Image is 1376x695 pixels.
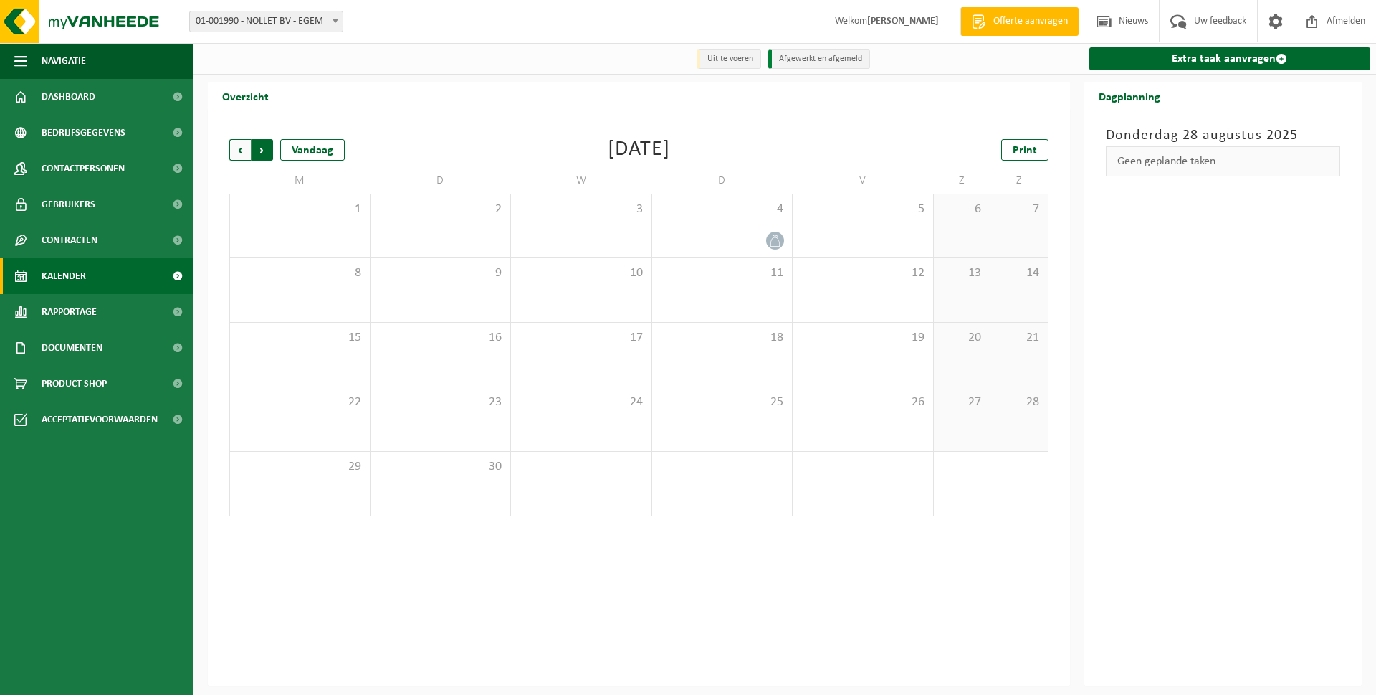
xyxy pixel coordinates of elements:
[237,330,363,346] span: 15
[998,202,1040,217] span: 7
[42,186,95,222] span: Gebruikers
[518,394,644,410] span: 24
[990,168,1048,194] td: Z
[1106,125,1341,146] h3: Donderdag 28 augustus 2025
[1013,145,1037,156] span: Print
[42,43,86,79] span: Navigatie
[800,394,926,410] span: 26
[42,366,107,402] span: Product Shop
[371,168,512,194] td: D
[608,139,670,161] div: [DATE]
[800,330,926,346] span: 19
[511,168,652,194] td: W
[960,7,1079,36] a: Offerte aanvragen
[941,265,983,281] span: 13
[229,139,251,161] span: Vorige
[42,330,102,366] span: Documenten
[990,14,1071,29] span: Offerte aanvragen
[378,330,504,346] span: 16
[208,82,283,110] h2: Overzicht
[229,168,371,194] td: M
[652,168,793,194] td: D
[518,265,644,281] span: 10
[800,202,926,217] span: 5
[378,459,504,475] span: 30
[659,202,785,217] span: 4
[237,459,363,475] span: 29
[190,11,343,32] span: 01-001990 - NOLLET BV - EGEM
[659,330,785,346] span: 18
[941,394,983,410] span: 27
[941,202,983,217] span: 6
[1001,139,1048,161] a: Print
[793,168,934,194] td: V
[998,265,1040,281] span: 14
[42,294,97,330] span: Rapportage
[934,168,991,194] td: Z
[941,330,983,346] span: 20
[378,202,504,217] span: 2
[42,258,86,294] span: Kalender
[697,49,761,69] li: Uit te voeren
[518,202,644,217] span: 3
[252,139,273,161] span: Volgende
[280,139,345,161] div: Vandaag
[378,394,504,410] span: 23
[659,394,785,410] span: 25
[42,402,158,438] span: Acceptatievoorwaarden
[768,49,870,69] li: Afgewerkt en afgemeld
[659,265,785,281] span: 11
[237,202,363,217] span: 1
[42,222,97,258] span: Contracten
[1084,82,1175,110] h2: Dagplanning
[42,151,125,186] span: Contactpersonen
[42,115,125,151] span: Bedrijfsgegevens
[998,394,1040,410] span: 28
[518,330,644,346] span: 17
[867,16,939,27] strong: [PERSON_NAME]
[378,265,504,281] span: 9
[237,394,363,410] span: 22
[1106,146,1341,176] div: Geen geplande taken
[800,265,926,281] span: 12
[237,265,363,281] span: 8
[189,11,343,32] span: 01-001990 - NOLLET BV - EGEM
[998,330,1040,346] span: 21
[42,79,95,115] span: Dashboard
[1089,47,1371,70] a: Extra taak aanvragen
